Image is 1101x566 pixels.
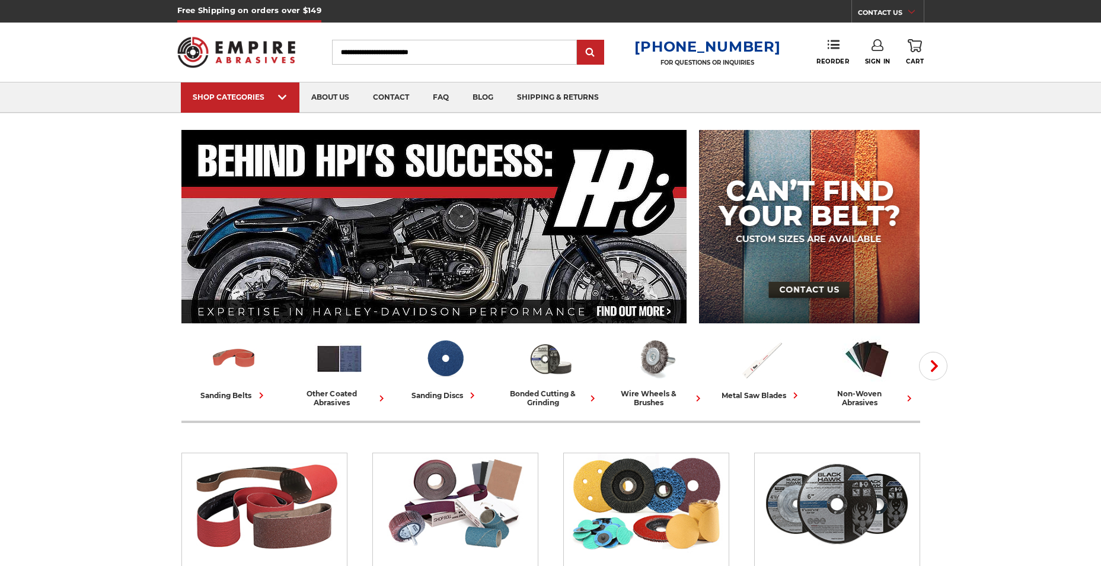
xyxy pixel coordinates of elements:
[714,334,810,402] a: metal saw blades
[420,334,470,383] img: Sanding Discs
[177,29,296,75] img: Empire Abrasives
[421,82,461,113] a: faq
[411,389,478,402] div: sanding discs
[193,93,288,101] div: SHOP CATEGORIES
[503,334,599,407] a: bonded cutting & grinding
[503,389,599,407] div: bonded cutting & grinding
[505,82,611,113] a: shipping & returns
[631,334,681,383] img: Wire Wheels & Brushes
[634,38,780,55] a: [PHONE_NUMBER]
[858,6,924,23] a: CONTACT US
[397,334,493,402] a: sanding discs
[906,39,924,65] a: Cart
[181,130,687,323] img: Banner for an interview featuring Horsepower Inc who makes Harley performance upgrades featured o...
[722,389,802,402] div: metal saw blades
[865,58,891,65] span: Sign In
[760,453,914,554] img: Bonded Cutting & Grinding
[816,58,849,65] span: Reorder
[819,389,915,407] div: non-woven abrasives
[461,82,505,113] a: blog
[209,334,259,383] img: Sanding Belts
[608,334,704,407] a: wire wheels & brushes
[906,58,924,65] span: Cart
[315,334,364,383] img: Other Coated Abrasives
[699,130,920,323] img: promo banner for custom belts.
[378,453,532,554] img: Other Coated Abrasives
[919,352,947,380] button: Next
[737,334,786,383] img: Metal Saw Blades
[608,389,704,407] div: wire wheels & brushes
[201,389,267,402] div: sanding belts
[292,334,388,407] a: other coated abrasives
[579,41,602,65] input: Submit
[816,39,849,65] a: Reorder
[361,82,421,113] a: contact
[569,453,723,554] img: Sanding Discs
[526,334,575,383] img: Bonded Cutting & Grinding
[186,334,282,402] a: sanding belts
[842,334,892,383] img: Non-woven Abrasives
[187,453,341,554] img: Sanding Belts
[299,82,361,113] a: about us
[634,59,780,66] p: FOR QUESTIONS OR INQUIRIES
[292,389,388,407] div: other coated abrasives
[819,334,915,407] a: non-woven abrasives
